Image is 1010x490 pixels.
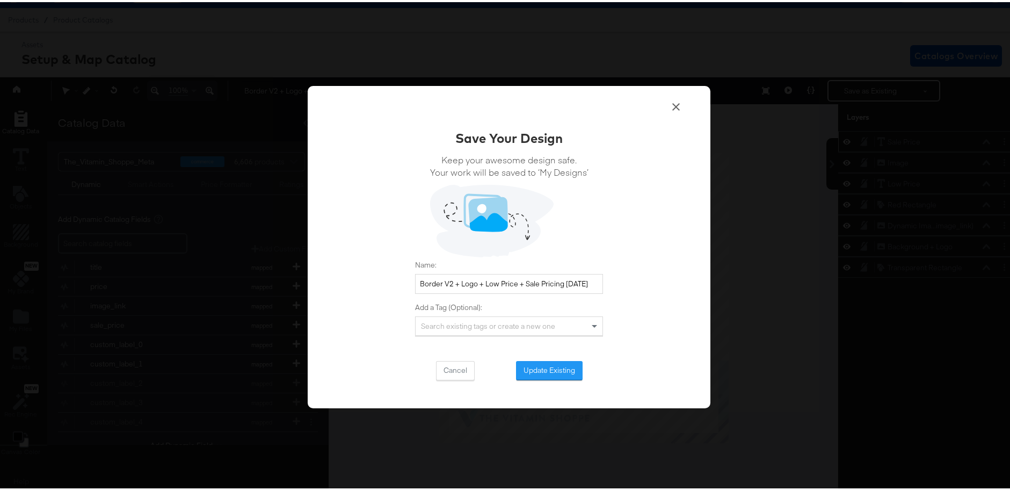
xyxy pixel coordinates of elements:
span: Your work will be saved to ‘My Designs’ [430,164,588,176]
button: Cancel [436,359,475,378]
label: Add a Tag (Optional): [415,300,603,311]
div: Search existing tags or create a new one [416,315,602,333]
span: Keep your awesome design safe. [430,152,588,164]
label: Name: [415,258,603,268]
button: Update Existing [516,359,583,378]
div: Save Your Design [455,127,563,145]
